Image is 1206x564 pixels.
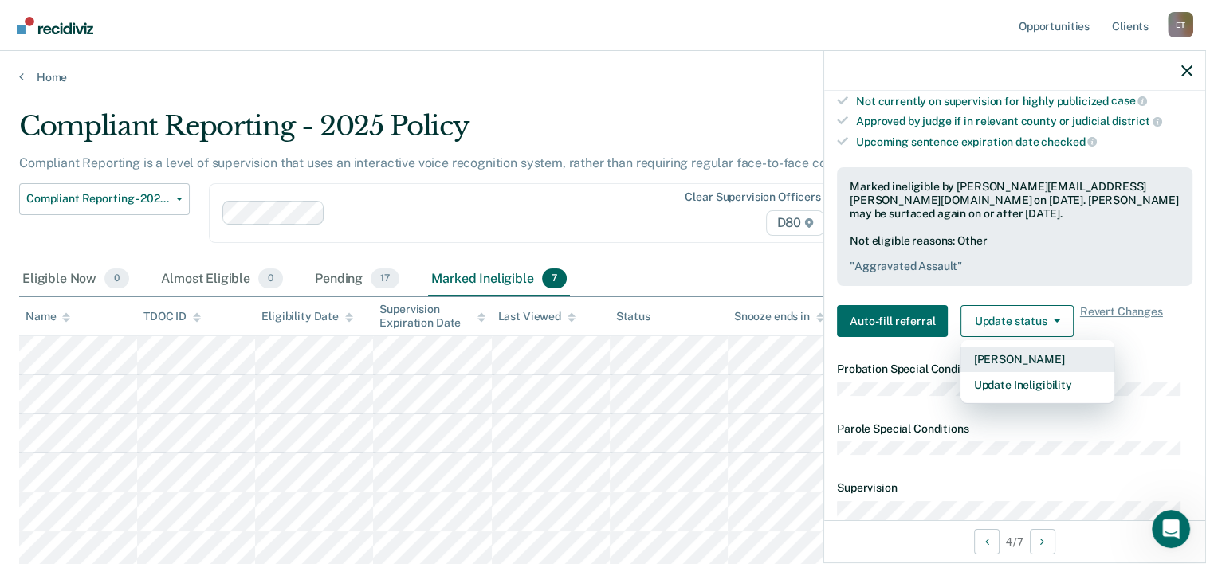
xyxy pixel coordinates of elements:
[856,135,1192,149] div: Upcoming sentence expiration date
[371,268,399,289] span: 17
[850,234,1180,274] div: Not eligible reasons: Other
[312,262,403,297] div: Pending
[1152,510,1190,548] iframe: Intercom live chat
[26,310,70,323] div: Name
[261,310,353,323] div: Eligibility Date
[685,190,820,204] div: Clear supervision officers
[766,210,823,236] span: D80
[837,305,948,337] button: Auto-fill referral
[616,310,650,323] div: Status
[19,70,1187,84] a: Home
[158,262,286,297] div: Almost Eligible
[258,268,283,289] span: 0
[428,262,570,297] div: Marked Ineligible
[104,268,129,289] span: 0
[850,180,1180,220] div: Marked ineligible by [PERSON_NAME][EMAIL_ADDRESS][PERSON_NAME][DOMAIN_NAME] on [DATE]. [PERSON_NA...
[1111,94,1147,107] span: case
[1168,12,1193,37] button: Profile dropdown button
[837,362,1192,376] dt: Probation Special Conditions
[1041,135,1097,148] span: checked
[960,305,1073,337] button: Update status
[837,481,1192,495] dt: Supervision
[1080,305,1163,337] span: Revert Changes
[837,305,954,337] a: Navigate to form link
[19,262,132,297] div: Eligible Now
[19,155,866,170] p: Compliant Reporting is a level of supervision that uses an interactive voice recognition system, ...
[734,310,824,323] div: Snooze ends in
[960,372,1114,398] button: Update Ineligibility
[824,520,1205,562] div: 4 / 7
[856,114,1192,128] div: Approved by judge if in relevant county or judicial
[856,94,1192,108] div: Not currently on supervision for highly publicized
[974,529,1000,554] button: Previous Opportunity
[960,347,1114,372] button: [PERSON_NAME]
[1112,115,1162,127] span: district
[17,17,93,34] img: Recidiviz
[837,422,1192,436] dt: Parole Special Conditions
[850,260,1180,273] pre: " Aggravated Assault "
[542,268,567,289] span: 7
[19,110,924,155] div: Compliant Reporting - 2025 Policy
[26,192,170,206] span: Compliant Reporting - 2025 Policy
[498,310,576,323] div: Last Viewed
[143,310,201,323] div: TDOC ID
[379,303,485,330] div: Supervision Expiration Date
[1168,12,1193,37] div: E T
[1030,529,1055,554] button: Next Opportunity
